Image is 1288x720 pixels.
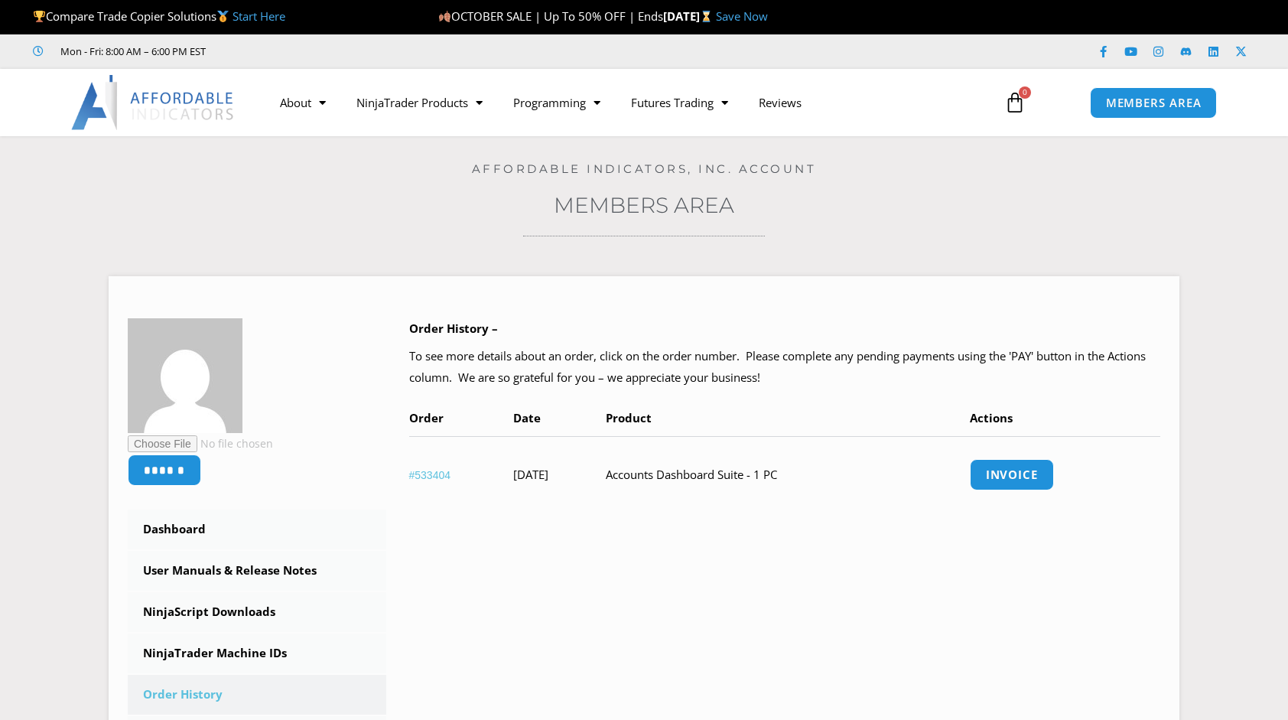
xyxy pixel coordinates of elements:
span: Product [606,410,652,425]
img: 🥇 [217,11,229,22]
span: OCTOBER SALE | Up To 50% OFF | Ends [438,8,663,24]
a: User Manuals & Release Notes [128,551,386,591]
span: Date [513,410,541,425]
a: Start Here [233,8,285,24]
a: Dashboard [128,510,386,549]
a: View order number 533404 [409,469,451,481]
a: Futures Trading [616,85,743,120]
a: Save Now [716,8,768,24]
b: Order History – [409,321,498,336]
time: [DATE] [513,467,548,482]
a: Programming [498,85,616,120]
strong: [DATE] [663,8,716,24]
a: Members Area [554,192,734,218]
img: 🍂 [439,11,450,22]
a: 0 [981,80,1049,125]
a: Reviews [743,85,817,120]
a: Affordable Indicators, Inc. Account [472,161,817,176]
span: 0 [1019,86,1031,99]
a: NinjaTrader Machine IDs [128,634,386,673]
a: About [265,85,341,120]
a: NinjaTrader Products [341,85,498,120]
a: MEMBERS AREA [1090,87,1218,119]
img: 🏆 [34,11,45,22]
iframe: Customer reviews powered by Trustpilot [227,44,457,59]
img: ec3bb33043ccffed10e8752988fc4eb36e859d086be64d621b6960e7327b9300 [128,318,242,433]
span: Order [409,410,444,425]
img: LogoAI | Affordable Indicators – NinjaTrader [71,75,236,130]
p: To see more details about an order, click on the order number. Please complete any pending paymen... [409,346,1161,389]
span: Compare Trade Copier Solutions [33,8,285,24]
a: Invoice order number 533404 [970,459,1054,490]
nav: Menu [265,85,987,120]
a: Order History [128,675,386,715]
a: NinjaScript Downloads [128,592,386,632]
td: Accounts Dashboard Suite - 1 PC [606,436,970,513]
span: MEMBERS AREA [1106,97,1202,109]
img: ⌛ [701,11,712,22]
span: Mon - Fri: 8:00 AM – 6:00 PM EST [57,42,206,60]
span: Actions [970,410,1013,425]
